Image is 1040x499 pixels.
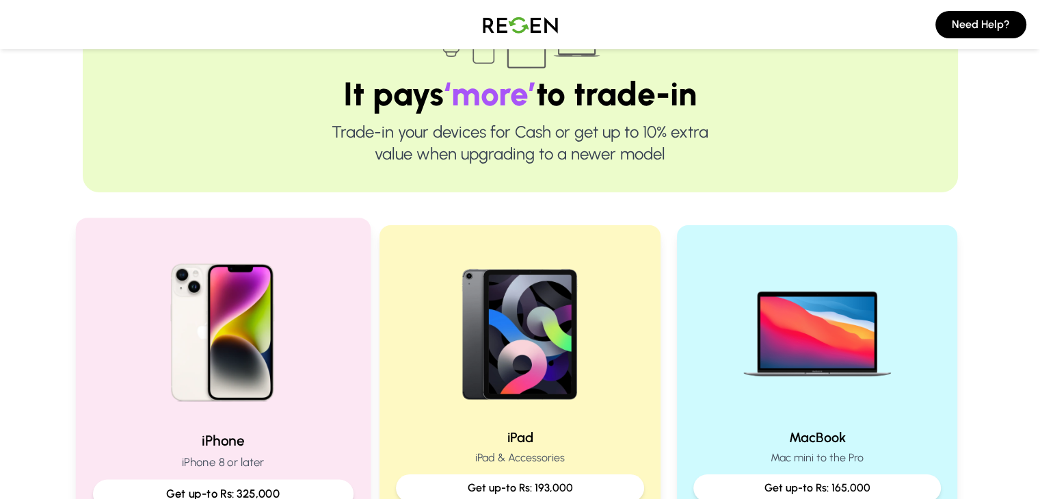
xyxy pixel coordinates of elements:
p: Trade-in your devices for Cash or get up to 10% extra value when upgrading to a newer model [126,121,914,165]
img: iPad [432,242,607,417]
h2: iPad [396,428,644,447]
p: Get up-to Rs: 165,000 [704,480,931,496]
img: Logo [472,5,568,44]
p: iPad & Accessories [396,450,644,466]
p: Mac mini to the Pro [693,450,942,466]
img: MacBook [730,242,905,417]
button: Need Help? [935,11,1026,38]
h2: MacBook [693,428,942,447]
p: Get up-to Rs: 193,000 [407,480,633,496]
span: ‘more’ [444,74,536,114]
p: iPhone 8 or later [92,454,353,471]
img: iPhone [131,235,315,420]
h2: iPhone [92,431,353,450]
h1: It pays to trade-in [126,77,914,110]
